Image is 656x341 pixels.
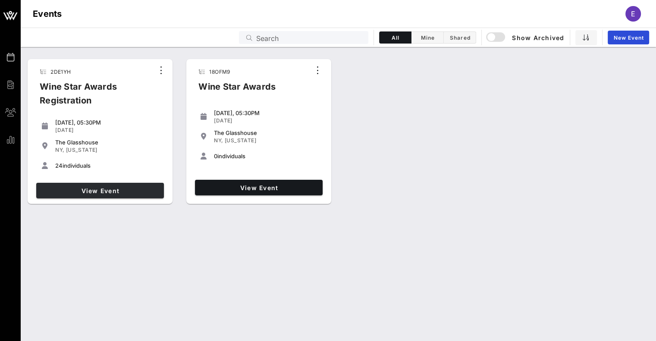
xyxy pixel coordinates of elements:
[625,6,641,22] div: E
[195,180,323,195] a: View Event
[411,31,444,44] button: Mine
[487,30,565,45] button: Show Archived
[487,32,564,43] span: Show Archived
[40,187,160,194] span: View Event
[613,34,644,41] span: New Event
[55,162,160,169] div: individuals
[55,139,160,146] div: The Glasshouse
[198,184,319,191] span: View Event
[209,69,230,75] span: 18OFM9
[55,127,160,134] div: [DATE]
[55,119,160,126] div: [DATE], 05:30PM
[214,109,319,116] div: [DATE], 05:30PM
[449,34,471,41] span: Shared
[444,31,476,44] button: Shared
[225,137,256,144] span: [US_STATE]
[214,137,223,144] span: NY,
[191,80,282,100] div: Wine Star Awards
[66,147,97,153] span: [US_STATE]
[631,9,635,18] span: E
[55,147,64,153] span: NY,
[214,129,319,136] div: The Glasshouse
[608,31,649,44] a: New Event
[36,183,164,198] a: View Event
[50,69,71,75] span: 2DE1YH
[214,153,319,160] div: individuals
[33,7,62,21] h1: Events
[417,34,438,41] span: Mine
[385,34,406,41] span: All
[33,80,154,114] div: Wine Star Awards Registration
[55,162,63,169] span: 24
[214,117,319,124] div: [DATE]
[214,153,217,160] span: 0
[379,31,411,44] button: All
